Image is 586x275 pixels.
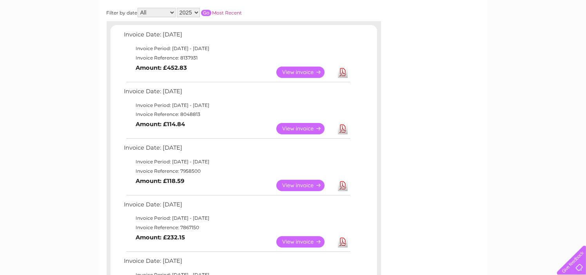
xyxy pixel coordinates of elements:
[122,110,352,119] td: Invoice Reference: 8048813
[122,53,352,63] td: Invoice Reference: 8137931
[122,157,352,166] td: Invoice Period: [DATE] - [DATE]
[534,33,553,39] a: Contact
[122,256,352,270] td: Invoice Date: [DATE]
[276,67,334,78] a: View
[276,123,334,134] a: View
[136,234,185,241] b: Amount: £232.15
[448,33,463,39] a: Water
[122,86,352,101] td: Invoice Date: [DATE]
[136,121,185,128] b: Amount: £114.84
[136,64,187,71] b: Amount: £452.83
[490,33,513,39] a: Telecoms
[276,236,334,248] a: View
[212,10,242,16] a: Most Recent
[108,4,479,38] div: Clear Business is a trading name of Verastar Limited (registered in [GEOGRAPHIC_DATA] No. 3667643...
[20,20,60,44] img: logo.png
[560,33,579,39] a: Log out
[338,236,348,248] a: Download
[338,67,348,78] a: Download
[338,180,348,191] a: Download
[122,166,352,176] td: Invoice Reference: 7958500
[276,180,334,191] a: View
[122,44,352,53] td: Invoice Period: [DATE] - [DATE]
[468,33,485,39] a: Energy
[122,223,352,232] td: Invoice Reference: 7867150
[122,143,352,157] td: Invoice Date: [DATE]
[122,199,352,214] td: Invoice Date: [DATE]
[122,29,352,44] td: Invoice Date: [DATE]
[136,177,185,185] b: Amount: £118.59
[518,33,529,39] a: Blog
[107,8,312,17] div: Filter by date
[122,101,352,110] td: Invoice Period: [DATE] - [DATE]
[122,213,352,223] td: Invoice Period: [DATE] - [DATE]
[338,123,348,134] a: Download
[438,4,492,14] a: 0333 014 3131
